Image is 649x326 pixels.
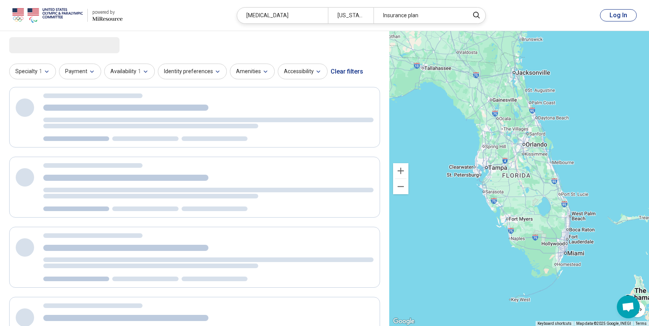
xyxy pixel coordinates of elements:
[237,8,328,23] div: [MEDICAL_DATA]
[92,9,123,16] div: powered by
[576,321,631,326] span: Map data ©2025 Google, INEGI
[600,9,637,21] button: Log In
[393,163,408,179] button: Zoom in
[617,295,640,318] div: Open chat
[328,8,374,23] div: [US_STATE]
[12,6,83,25] img: USOPC
[9,37,74,52] span: Loading...
[39,67,42,75] span: 1
[12,6,123,25] a: USOPCpowered by
[393,179,408,194] button: Zoom out
[59,64,101,79] button: Payment
[9,64,56,79] button: Specialty1
[374,8,464,23] div: Insurance plan
[331,62,363,81] div: Clear filters
[138,67,141,75] span: 1
[278,64,328,79] button: Accessibility
[636,321,647,326] a: Terms (opens in new tab)
[104,64,155,79] button: Availability1
[230,64,275,79] button: Amenities
[158,64,227,79] button: Identity preferences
